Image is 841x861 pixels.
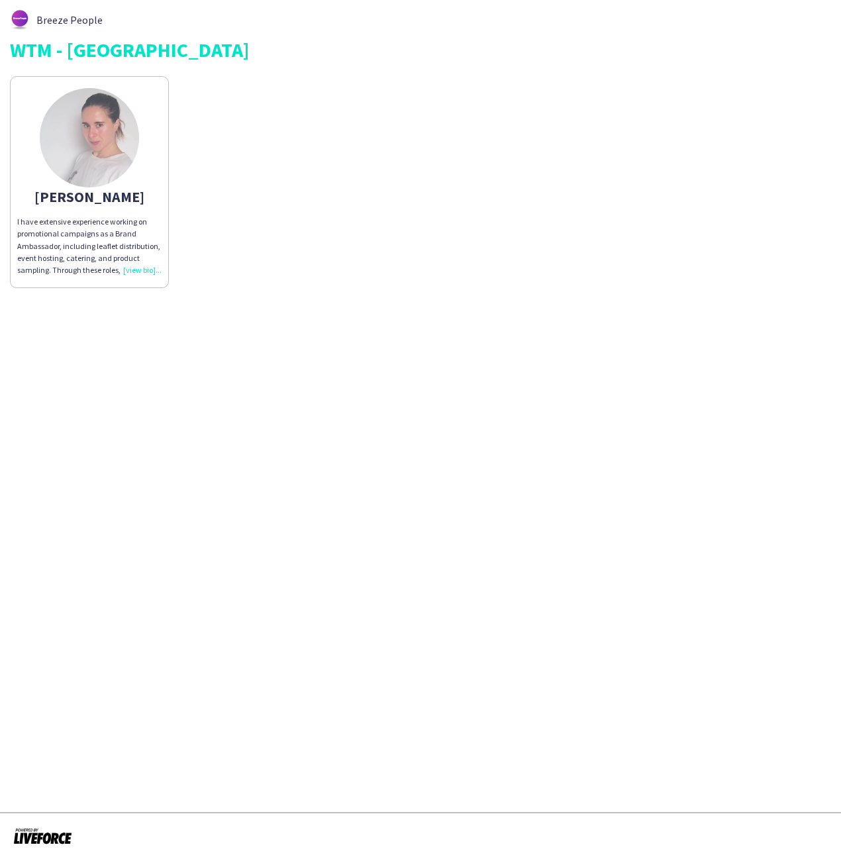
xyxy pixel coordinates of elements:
[13,827,72,845] img: Powered by Liveforce
[10,10,30,30] img: thumb-62876bd588459.png
[36,14,103,26] span: Breeze People
[10,40,831,60] div: WTM - [GEOGRAPHIC_DATA]
[17,191,162,203] div: [PERSON_NAME]
[17,216,162,276] p: I have extensive experience working on promotional campaigns as a Brand Ambassador, including lea...
[40,88,139,187] img: thumb-14fa6493-ef1f-417d-af90-adea78c2ddb7.jpg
